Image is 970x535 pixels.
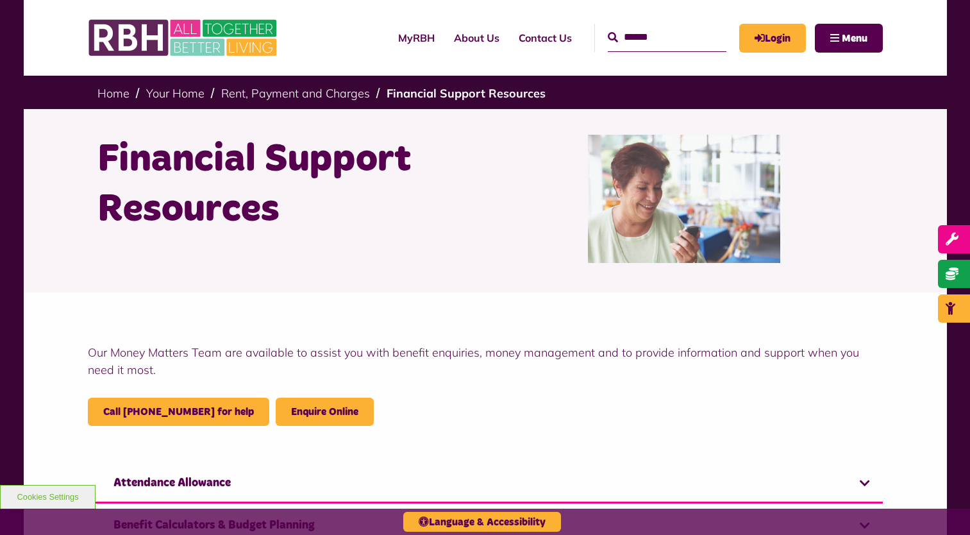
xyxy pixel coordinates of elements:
img: RBH [88,13,280,63]
a: MyRBH [389,21,444,55]
span: Menu [842,33,867,44]
a: About Us [444,21,509,55]
a: Financial Support Resources [387,86,546,101]
input: Search [608,24,726,51]
p: Our Money Matters Team are available to assist you with benefit enquiries, money management and t... [88,344,883,378]
iframe: Netcall Web Assistant for live chat [912,477,970,535]
h1: Financial Support Resources [97,135,476,235]
a: Your Home [146,86,205,101]
button: Navigation [815,24,883,53]
a: Home [97,86,130,101]
a: Rent, Payment and Charges [221,86,370,101]
img: 200284549 001 [588,135,780,263]
a: call 0800 027 7769 [103,407,254,417]
a: Enquire Online - open in a new tab [291,407,358,417]
a: Attendance Allowance [88,464,883,504]
a: Contact Us [509,21,581,55]
button: Language & Accessibility [403,512,561,532]
a: MyRBH [739,24,806,53]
